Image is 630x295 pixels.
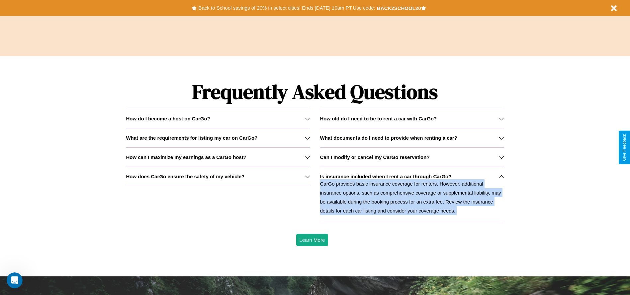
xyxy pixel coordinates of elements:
[126,135,257,141] h3: What are the requirements for listing my car on CarGo?
[296,234,328,246] button: Learn More
[126,174,244,179] h3: How does CarGo ensure the safety of my vehicle?
[320,116,437,121] h3: How old do I need to be to rent a car with CarGo?
[126,154,246,160] h3: How can I maximize my earnings as a CarGo host?
[377,5,421,11] b: BACK2SCHOOL20
[320,174,452,179] h3: Is insurance included when I rent a car through CarGo?
[126,75,504,109] h1: Frequently Asked Questions
[126,116,210,121] h3: How do I become a host on CarGo?
[622,134,627,161] div: Give Feedback
[320,135,457,141] h3: What documents do I need to provide when renting a car?
[197,3,377,13] button: Back to School savings of 20% in select cities! Ends [DATE] 10am PT.Use code:
[7,272,23,288] iframe: Intercom live chat
[320,179,504,215] p: CarGo provides basic insurance coverage for renters. However, additional insurance options, such ...
[320,154,430,160] h3: Can I modify or cancel my CarGo reservation?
